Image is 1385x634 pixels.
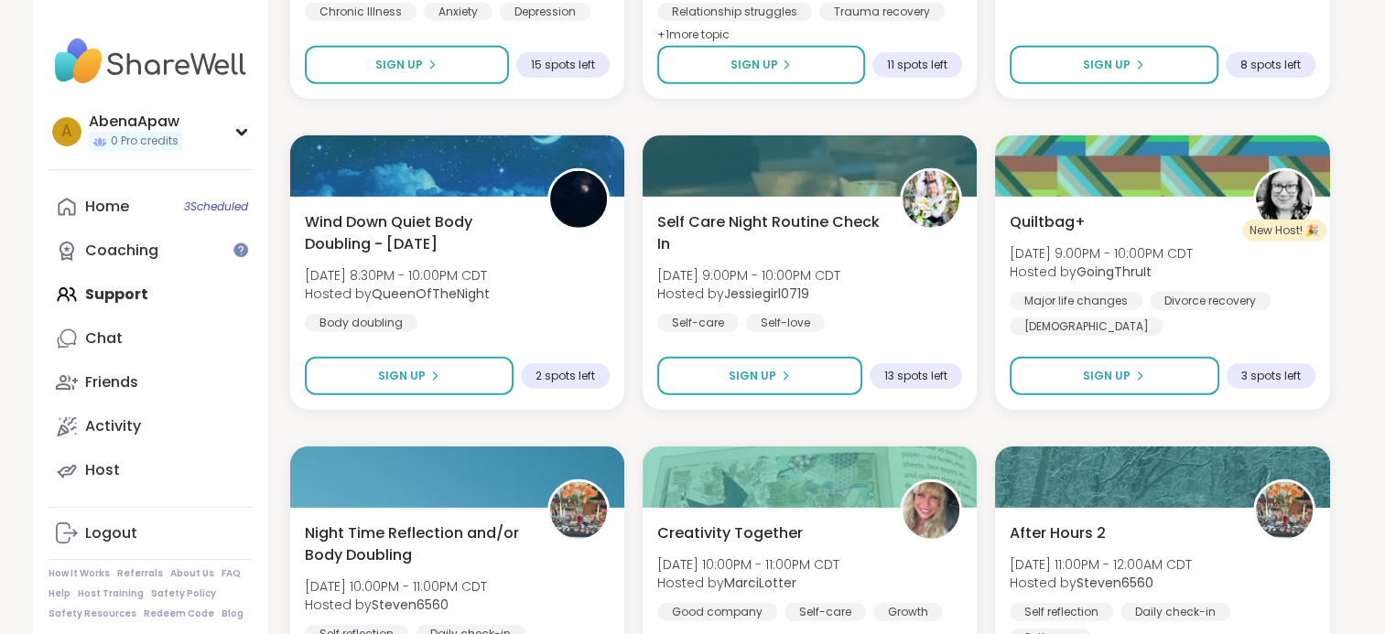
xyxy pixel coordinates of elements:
span: Night Time Reflection and/or Body Doubling [305,522,527,566]
span: Wind Down Quiet Body Doubling - [DATE] [305,211,527,255]
div: Chat [85,328,123,349]
div: Relationship struggles [657,3,812,21]
span: [DATE] 9:00PM - 10:00PM CDT [1010,244,1193,263]
span: Self Care Night Routine Check In [657,211,880,255]
div: AbenaApaw [89,112,182,132]
div: Self reflection [1010,603,1113,621]
b: Steven6560 [1077,574,1153,592]
a: Host Training [78,587,144,600]
span: 2 spots left [536,369,595,383]
div: Daily check-in [1120,603,1230,621]
span: Sign Up [1083,368,1131,384]
div: [DEMOGRAPHIC_DATA] [1010,317,1163,336]
a: Host [49,448,253,492]
span: Sign Up [378,368,426,384]
b: GoingThruIt [1077,263,1152,281]
span: 3 spots left [1241,369,1301,383]
button: Sign Up [1010,46,1217,84]
span: [DATE] 10:00PM - 11:00PM CDT [305,577,487,596]
img: QueenOfTheNight [550,171,607,228]
div: Friends [85,372,138,392]
a: Logout [49,511,253,555]
img: ShareWell Nav Logo [49,29,253,93]
iframe: Spotlight [233,242,248,257]
span: Hosted by [657,285,840,303]
a: Help [49,587,70,600]
div: Self-care [784,603,866,621]
span: 8 spots left [1240,58,1301,72]
a: Safety Resources [49,607,136,620]
b: MarciLotter [724,574,796,592]
button: Sign Up [657,46,865,84]
span: Sign Up [1083,57,1131,73]
div: Activity [85,416,141,436]
span: Sign Up [729,368,776,384]
div: Logout [85,523,137,543]
a: Home3Scheduled [49,185,253,229]
div: Depression [500,3,590,21]
button: Sign Up [657,357,862,395]
div: Trauma recovery [819,3,945,21]
span: Hosted by [1010,574,1192,592]
a: About Us [170,567,214,580]
div: Divorce recovery [1150,292,1271,310]
span: Sign Up [375,57,423,73]
b: Steven6560 [372,596,449,614]
div: New Host! 🎉 [1242,220,1326,242]
a: Redeem Code [144,607,214,620]
div: Self-love [746,314,825,332]
span: Quiltbag+ [1010,211,1086,233]
div: Anxiety [424,3,492,21]
div: Good company [657,603,777,621]
span: Hosted by [1010,263,1193,281]
div: Body doubling [305,314,417,332]
span: Hosted by [305,596,487,614]
div: Growth [873,603,943,621]
b: Jessiegirl0719 [724,285,809,303]
span: [DATE] 9:00PM - 10:00PM CDT [657,266,840,285]
div: Chronic Illness [305,3,417,21]
span: Hosted by [657,574,839,592]
b: QueenOfTheNight [372,285,490,303]
a: Referrals [117,567,163,580]
a: Activity [49,404,253,448]
span: 11 spots left [887,58,947,72]
div: Self-care [657,314,739,332]
a: FAQ [222,567,241,580]
button: Sign Up [305,357,514,395]
span: After Hours 2 [1010,522,1106,544]
span: 15 spots left [531,58,595,72]
span: [DATE] 10:00PM - 11:00PM CDT [657,555,839,574]
span: 3 Scheduled [184,199,248,214]
div: Home [85,197,129,217]
span: Sign Up [730,57,777,73]
button: Sign Up [1010,357,1218,395]
span: 13 spots left [884,369,947,383]
div: Major life changes [1010,292,1142,310]
a: How It Works [49,567,110,580]
img: Jessiegirl0719 [903,171,959,228]
img: MarciLotter [903,482,959,539]
img: Steven6560 [550,482,607,539]
div: Host [85,460,120,480]
span: [DATE] 11:00PM - 12:00AM CDT [1010,555,1192,574]
span: 0 Pro credits [111,134,179,149]
span: Hosted by [305,285,490,303]
a: Coaching [49,229,253,273]
div: Coaching [85,241,158,261]
a: Blog [222,607,243,620]
img: GoingThruIt [1256,171,1313,228]
a: Safety Policy [151,587,216,600]
button: Sign Up [305,46,509,84]
a: Friends [49,360,253,404]
span: A [61,120,71,144]
a: Chat [49,317,253,360]
span: [DATE] 8:30PM - 10:00PM CDT [305,266,490,285]
span: Creativity Together [657,522,803,544]
img: Steven6560 [1256,482,1313,539]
